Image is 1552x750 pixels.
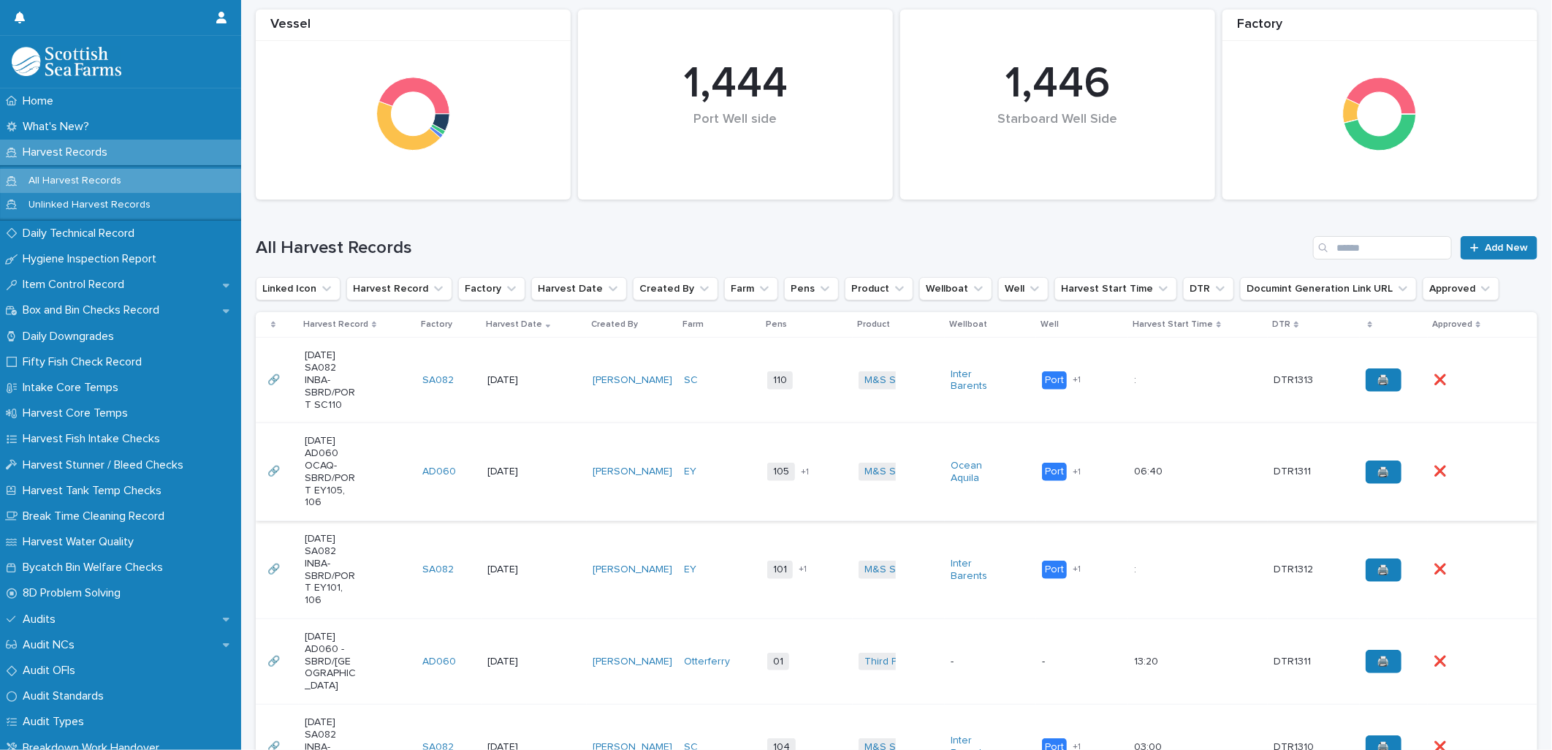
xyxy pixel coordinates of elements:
a: 🖨️ [1366,558,1401,582]
p: Intake Core Temps [17,381,130,395]
a: Add New [1461,236,1537,260]
span: 🖨️ [1377,467,1390,477]
a: [PERSON_NAME] [593,656,672,668]
a: M&S Select [864,564,919,576]
p: Audit NCs [17,638,86,652]
p: DTR1311 [1274,463,1314,478]
p: DTR [1272,317,1290,333]
a: Otterferry [685,656,731,668]
p: DTR1313 [1274,371,1316,387]
tr: 🔗🔗 [DATE] SA082 INBA-SBRD/PORT SC110SA082 [DATE][PERSON_NAME] SC 110M&S Select Inter Barents Port... [256,338,1537,423]
button: Farm [724,277,778,300]
tr: 🔗🔗 [DATE] SA082 INBA-SBRD/PORT EY101, 106SA082 [DATE][PERSON_NAME] EY 101+1M&S Select Inter Baren... [256,521,1537,619]
a: Inter Barents [951,368,1003,393]
a: 🖨️ [1366,650,1401,673]
p: Audits [17,613,67,626]
span: + 1 [1073,565,1081,574]
button: Harvest Start Time [1054,277,1177,300]
span: + 1 [799,565,807,574]
p: Daily Downgrades [17,330,126,344]
p: Harvest Fish Intake Checks [17,432,172,446]
p: - [951,656,1003,668]
p: : [1134,371,1139,387]
p: ❌ [1434,653,1449,668]
p: What's New? [17,120,101,134]
p: Product [857,317,890,333]
p: All Harvest Records [17,175,133,187]
a: Third Party Salmon [864,656,953,668]
p: Daily Technical Record [17,227,146,240]
button: Linked Icon [256,277,341,300]
p: [DATE] SA082 INBA-SBRD/PORT EY101, 106 [305,533,357,607]
p: [DATE] [487,466,539,478]
p: Harvest Start Time [1133,317,1213,333]
a: EY [685,564,697,576]
span: 110 [767,371,793,390]
span: 🖨️ [1377,565,1390,575]
p: Harvest Records [17,145,119,159]
div: Vessel [256,17,571,41]
p: Harvest Record [303,317,368,333]
p: Approved [1432,317,1472,333]
button: Harvest Date [531,277,627,300]
button: Well [998,277,1049,300]
p: [DATE] AD060 OCAQ-SBRD/PORT EY105, 106 [305,435,357,509]
a: M&S Select [864,466,919,478]
button: Created By [633,277,718,300]
p: ❌ [1434,371,1449,387]
h1: All Harvest Records [256,238,1307,259]
button: DTR [1183,277,1234,300]
p: Wellboat [949,317,987,333]
p: 🔗 [267,653,283,668]
p: Break Time Cleaning Record [17,510,176,523]
span: + 1 [1073,376,1081,385]
button: Documint Generation Link URL [1240,277,1417,300]
p: Bycatch Bin Welfare Checks [17,561,175,575]
div: Port [1042,371,1067,390]
p: Harvest Stunner / Bleed Checks [17,458,195,472]
p: 06:40 [1134,463,1165,478]
p: Harvest Core Temps [17,406,140,420]
div: 1,446 [925,58,1190,110]
a: SA082 [422,374,454,387]
a: [PERSON_NAME] [593,374,672,387]
a: AD060 [422,466,456,478]
p: Audit Standards [17,689,115,703]
tr: 🔗🔗 [DATE] AD060 OCAQ-SBRD/PORT EY105, 106AD060 [DATE][PERSON_NAME] EY 105+1M&S Select Ocean Aquil... [256,423,1537,521]
tr: 🔗🔗 [DATE] AD060 -SBRD/[GEOGRAPHIC_DATA]AD060 [DATE][PERSON_NAME] Otterferry 01Third Party Salmon ... [256,618,1537,704]
input: Search [1313,236,1452,260]
button: Approved [1423,277,1499,300]
div: Port [1042,463,1067,481]
p: Unlinked Harvest Records [17,199,162,211]
p: ❌ [1434,561,1449,576]
p: [DATE] AD060 -SBRD/[GEOGRAPHIC_DATA] [305,631,357,692]
p: Audit OFIs [17,664,87,678]
p: [DATE] [487,656,539,668]
span: 105 [767,463,795,481]
p: Item Control Record [17,278,136,292]
span: 101 [767,561,793,579]
p: 🔗 [267,463,283,478]
p: Created By [591,317,638,333]
img: mMrefqRFQpe26GRNOUkG [12,47,121,76]
p: Audit Types [17,715,96,729]
p: Hygiene Inspection Report [17,252,168,266]
p: DTR1312 [1274,561,1316,576]
button: Harvest Record [346,277,452,300]
span: + 1 [1073,468,1081,477]
button: Pens [784,277,839,300]
div: Factory [1222,17,1537,41]
div: 1,444 [603,58,868,110]
span: + 1 [801,468,809,477]
p: Fifty Fish Check Record [17,355,153,369]
a: AD060 [422,656,456,668]
button: Factory [458,277,525,300]
a: [PERSON_NAME] [593,466,672,478]
p: Farm [683,317,704,333]
p: Factory [421,317,452,333]
p: Box and Bin Checks Record [17,303,171,317]
p: Pens [766,317,787,333]
p: 8D Problem Solving [17,586,132,600]
p: 🔗 [267,371,283,387]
